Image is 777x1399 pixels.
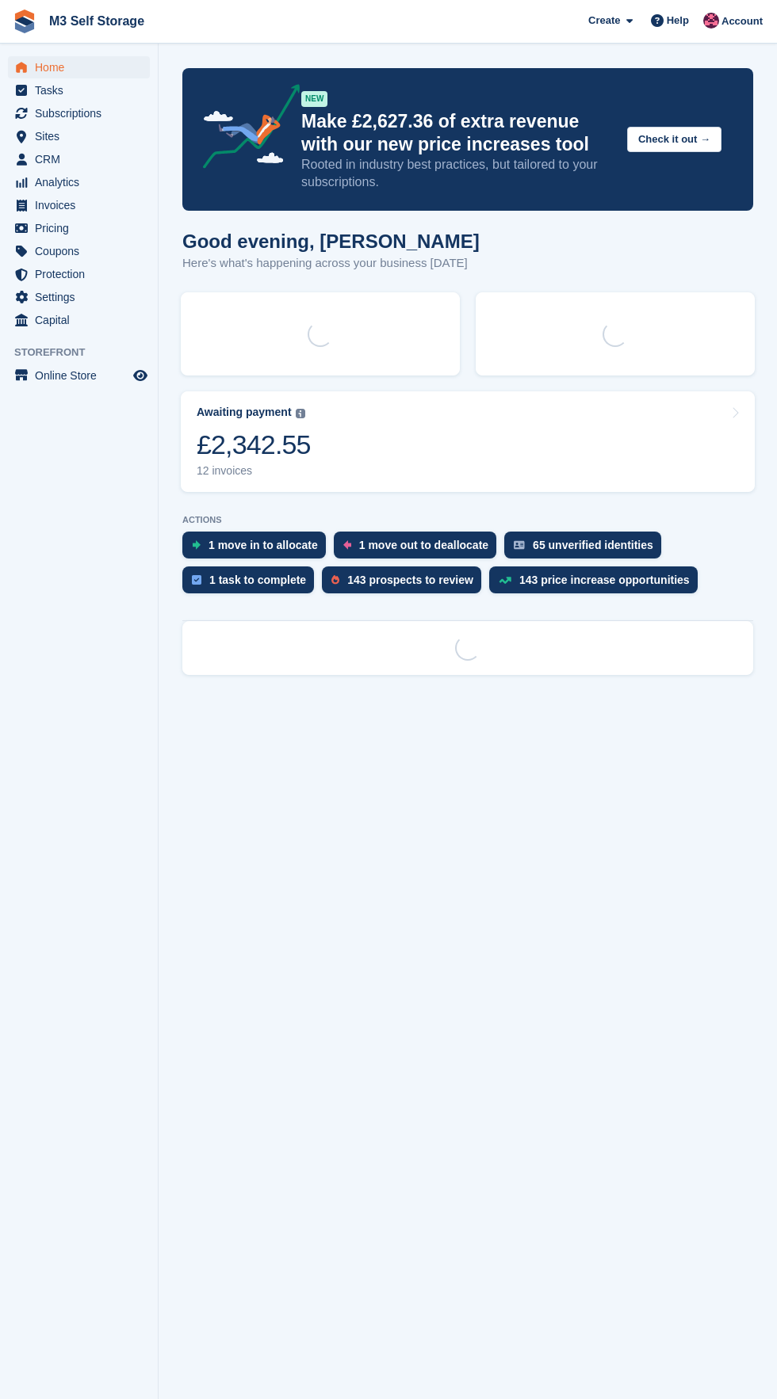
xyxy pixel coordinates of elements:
[347,574,473,586] div: 143 prospects to review
[35,263,130,285] span: Protection
[533,539,653,551] div: 65 unverified identities
[301,156,614,191] p: Rooted in industry best practices, but tailored to your subscriptions.
[703,13,719,29] img: Nick Jones
[192,575,201,585] img: task-75834270c22a3079a89374b754ae025e5fb1db73e45f91037f5363f120a921f8.svg
[189,84,300,174] img: price-adjustments-announcement-icon-8257ccfd72463d97f412b2fc003d46551f7dbcb40ab6d574587a9cd5c0d94...
[35,79,130,101] span: Tasks
[8,171,150,193] a: menu
[519,574,690,586] div: 143 price increase opportunities
[13,10,36,33] img: stora-icon-8386f47178a22dfd0bd8f6a31ec36ba5ce8667c1dd55bd0f319d3a0aa187defe.svg
[43,8,151,34] a: M3 Self Storage
[667,13,689,29] span: Help
[322,566,489,601] a: 143 prospects to review
[331,575,339,585] img: prospect-51fa495bee0391a8d652442698ab0144808aea92771e9ea1ae160a38d050c398.svg
[8,240,150,262] a: menu
[8,364,150,387] a: menu
[182,566,322,601] a: 1 task to complete
[301,110,614,156] p: Make £2,627.36 of extra revenue with our new price increases tool
[131,366,150,385] a: Preview store
[588,13,620,29] span: Create
[489,566,706,601] a: 143 price increase opportunities
[514,540,525,550] img: verify_identity-adf6edd0f0f0b5bbfe63781bf79b02c33cf7c696d77639b501bdc392416b5a36.svg
[14,345,158,360] span: Storefront
[8,56,150,78] a: menu
[35,148,130,170] span: CRM
[35,194,130,216] span: Invoices
[343,540,351,550] img: move_outs_to_deallocate_icon-f764333ba52eb49d3ac5e1228854f67142a1ed5810a6f6cc68b1a99e826820c5.svg
[359,539,488,551] div: 1 move out to deallocate
[8,309,150,331] a: menu
[8,263,150,285] a: menu
[35,286,130,308] span: Settings
[197,429,311,461] div: £2,342.55
[8,194,150,216] a: menu
[209,574,306,586] div: 1 task to complete
[35,171,130,193] span: Analytics
[35,102,130,124] span: Subscriptions
[35,309,130,331] span: Capital
[182,231,480,252] h1: Good evening, [PERSON_NAME]
[182,254,480,273] p: Here's what's happening across your business [DATE]
[8,102,150,124] a: menu
[8,79,150,101] a: menu
[8,217,150,239] a: menu
[197,406,292,419] div: Awaiting payment
[301,91,327,107] div: NEW
[197,464,311,478] div: 12 invoices
[499,577,511,584] img: price_increase_opportunities-93ffe204e8149a01c8c9dc8f82e8f89637d9d84a8eef4429ea346261dce0b2c0.svg
[35,125,130,147] span: Sites
[181,391,755,492] a: Awaiting payment £2,342.55 12 invoices
[192,540,201,550] img: move_ins_to_allocate_icon-fdf77a2bb77ea45bf5b3d319d69a93e2d87916cf1d5bf7949dd705db3b84f3ca.svg
[296,409,305,418] img: icon-info-grey-7440780725fd019a000dd9b08b2336e03edf1995a4989e88bcd33f0948082b44.svg
[721,13,763,29] span: Account
[209,539,318,551] div: 1 move in to allocate
[35,217,130,239] span: Pricing
[8,125,150,147] a: menu
[35,364,130,387] span: Online Store
[627,127,721,153] button: Check it out →
[182,515,753,525] p: ACTIONS
[35,240,130,262] span: Coupons
[8,286,150,308] a: menu
[35,56,130,78] span: Home
[182,532,334,566] a: 1 move in to allocate
[8,148,150,170] a: menu
[504,532,669,566] a: 65 unverified identities
[334,532,504,566] a: 1 move out to deallocate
